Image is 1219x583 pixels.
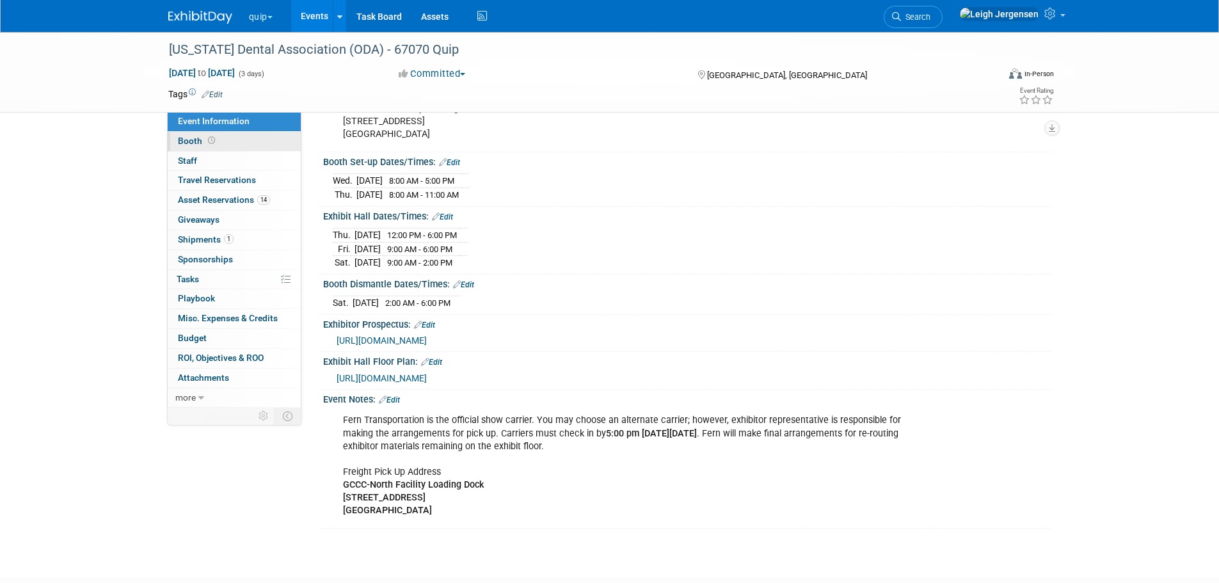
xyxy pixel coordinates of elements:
[168,11,232,24] img: ExhibitDay
[323,315,1051,331] div: Exhibitor Prospectus:
[389,190,459,200] span: 8:00 AM - 11:00 AM
[257,195,270,205] span: 14
[343,505,432,516] b: [GEOGRAPHIC_DATA]
[1019,88,1053,94] div: Event Rating
[224,234,234,244] span: 1
[168,67,235,79] span: [DATE] [DATE]
[337,373,427,383] a: [URL][DOMAIN_NAME]
[343,479,484,490] b: GCCC-North Facility Loading Dock
[606,428,697,439] b: 5:00 pm [DATE][DATE]
[323,207,1051,223] div: Exhibit Hall Dates/Times:
[237,70,264,78] span: (3 days)
[178,313,278,323] span: Misc. Expenses & Credits
[707,70,867,80] span: [GEOGRAPHIC_DATA], [GEOGRAPHIC_DATA]
[168,152,301,171] a: Staff
[323,275,1051,291] div: Booth Dismantle Dates/Times:
[196,68,208,78] span: to
[414,321,435,330] a: Edit
[168,211,301,230] a: Giveaways
[355,228,381,243] td: [DATE]
[439,158,460,167] a: Edit
[168,112,301,131] a: Event Information
[323,152,1051,169] div: Booth Set-up Dates/Times:
[333,188,356,201] td: Thu.
[959,7,1039,21] img: Leigh Jergensen
[923,67,1055,86] div: Event Format
[168,270,301,289] a: Tasks
[387,258,452,268] span: 9:00 AM - 2:00 PM
[178,254,233,264] span: Sponsorships
[178,195,270,205] span: Asset Reservations
[168,349,301,368] a: ROI, Objectives & ROO
[387,244,452,254] span: 9:00 AM - 6:00 PM
[323,352,1051,369] div: Exhibit Hall Floor Plan:
[356,188,383,201] td: [DATE]
[205,136,218,145] span: Booth not reserved yet
[168,309,301,328] a: Misc. Expenses & Credits
[323,390,1051,406] div: Event Notes:
[333,242,355,256] td: Fri.
[1024,69,1054,79] div: In-Person
[333,228,355,243] td: Thu.
[178,214,219,225] span: Giveaways
[164,38,979,61] div: [US_STATE] Dental Association (ODA) - 67070 Quip
[178,333,207,343] span: Budget
[178,293,215,303] span: Playbook
[421,358,442,367] a: Edit
[168,289,301,308] a: Playbook
[178,175,256,185] span: Travel Reservations
[178,156,197,166] span: Staff
[178,234,234,244] span: Shipments
[175,392,196,403] span: more
[394,67,470,81] button: Committed
[432,212,453,221] a: Edit
[168,88,223,100] td: Tags
[168,171,301,190] a: Travel Reservations
[275,408,301,424] td: Toggle Event Tabs
[353,296,379,310] td: [DATE]
[168,230,301,250] a: Shipments1
[379,395,400,404] a: Edit
[901,12,930,22] span: Search
[387,230,457,240] span: 12:00 PM - 6:00 PM
[168,329,301,348] a: Budget
[1009,68,1022,79] img: Format-Inperson.png
[337,335,427,346] a: [URL][DOMAIN_NAME]
[884,6,943,28] a: Search
[178,116,250,126] span: Event Information
[253,408,275,424] td: Personalize Event Tab Strip
[168,250,301,269] a: Sponsorships
[178,136,218,146] span: Booth
[168,369,301,388] a: Attachments
[453,280,474,289] a: Edit
[333,174,356,188] td: Wed.
[355,242,381,256] td: [DATE]
[356,174,383,188] td: [DATE]
[355,256,381,269] td: [DATE]
[334,408,911,523] div: Fern Transportation is the official show carrier. You may choose an alternate carrier; however, e...
[389,176,454,186] span: 8:00 AM - 5:00 PM
[168,191,301,210] a: Asset Reservations14
[177,274,199,284] span: Tasks
[178,372,229,383] span: Attachments
[385,298,450,308] span: 2:00 AM - 6:00 PM
[168,132,301,151] a: Booth
[178,353,264,363] span: ROI, Objectives & ROO
[343,492,426,503] b: [STREET_ADDRESS]
[168,388,301,408] a: more
[202,90,223,99] a: Edit
[333,256,355,269] td: Sat.
[333,296,353,310] td: Sat.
